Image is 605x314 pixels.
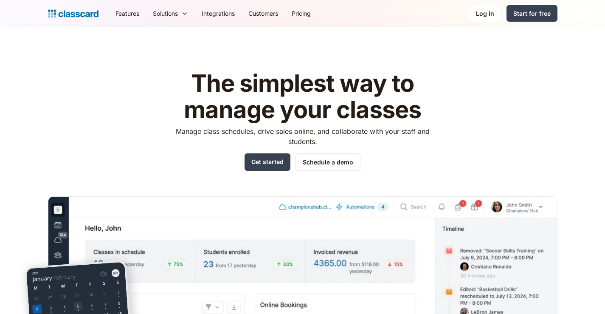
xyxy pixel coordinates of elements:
p: Manage class schedules, drive sales online, and collaborate with your staff and students. [168,126,437,147]
a: Start for free [507,5,557,22]
a: Logo [48,8,98,20]
div: Solutions [153,9,178,18]
div: Start for free [513,9,551,18]
a: Pricing [285,4,318,23]
a: Customers [242,4,285,23]
a: Integrations [195,4,242,23]
div: Log in [476,9,494,18]
a: Log in [469,5,501,22]
a: Schedule a demo [295,153,360,171]
a: Get started [245,153,290,171]
a: Features [109,4,146,23]
h1: The simplest way to manage your classes [168,71,437,123]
